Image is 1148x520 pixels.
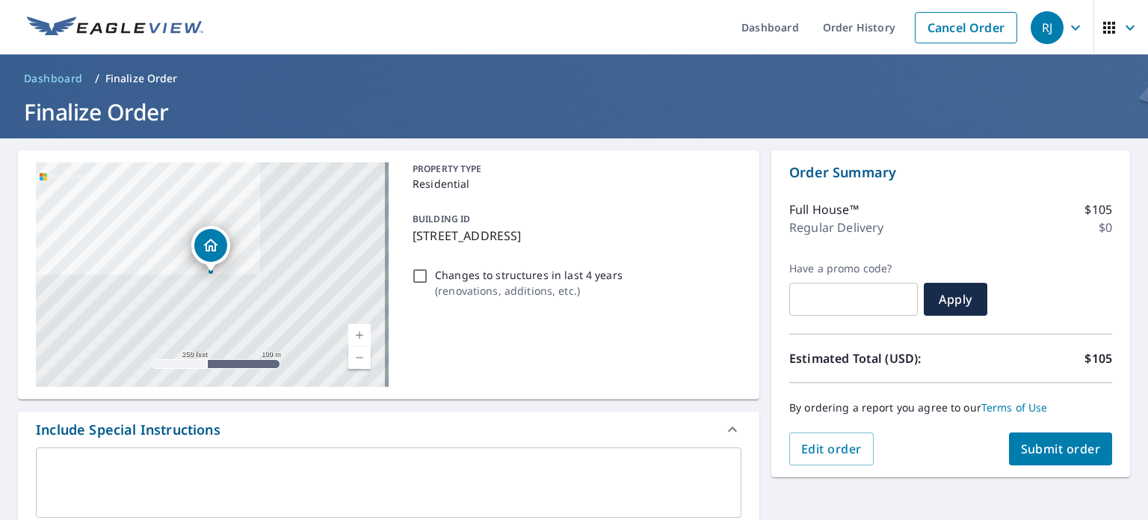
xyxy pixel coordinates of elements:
[915,12,1017,43] a: Cancel Order
[105,71,178,86] p: Finalize Order
[435,283,623,299] p: ( renovations, additions, etc. )
[1009,432,1113,465] button: Submit order
[18,97,1130,127] h1: Finalize Order
[413,162,735,176] p: PROPERTY TYPE
[1099,218,1112,236] p: $0
[789,218,883,236] p: Regular Delivery
[348,346,371,369] a: Current Level 17, Zoom Out
[95,70,99,88] li: /
[924,283,987,316] button: Apply
[789,262,918,275] label: Have a promo code?
[981,400,1048,415] a: Terms of Use
[789,432,874,465] button: Edit order
[27,16,203,39] img: EV Logo
[801,441,862,457] span: Edit order
[1031,11,1064,44] div: RJ
[18,67,1130,91] nav: breadcrumb
[789,162,1112,183] p: Order Summary
[36,420,220,440] div: Include Special Instructions
[191,226,230,272] div: Dropped pin, building 1, Residential property, 14111 Heatherfield Dr Houston, TX 77079
[413,212,470,225] p: BUILDING ID
[1084,201,1112,218] p: $105
[789,201,859,218] p: Full House™
[789,401,1112,415] p: By ordering a report you agree to our
[18,412,759,447] div: Include Special Instructions
[413,227,735,245] p: [STREET_ADDRESS]
[1084,349,1112,367] p: $105
[24,71,83,86] span: Dashboard
[18,67,89,91] a: Dashboard
[1021,441,1101,457] span: Submit order
[348,324,371,346] a: Current Level 17, Zoom In
[435,267,623,283] p: Changes to structures in last 4 years
[413,176,735,192] p: Residential
[789,349,951,367] p: Estimated Total (USD):
[936,291,975,308] span: Apply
